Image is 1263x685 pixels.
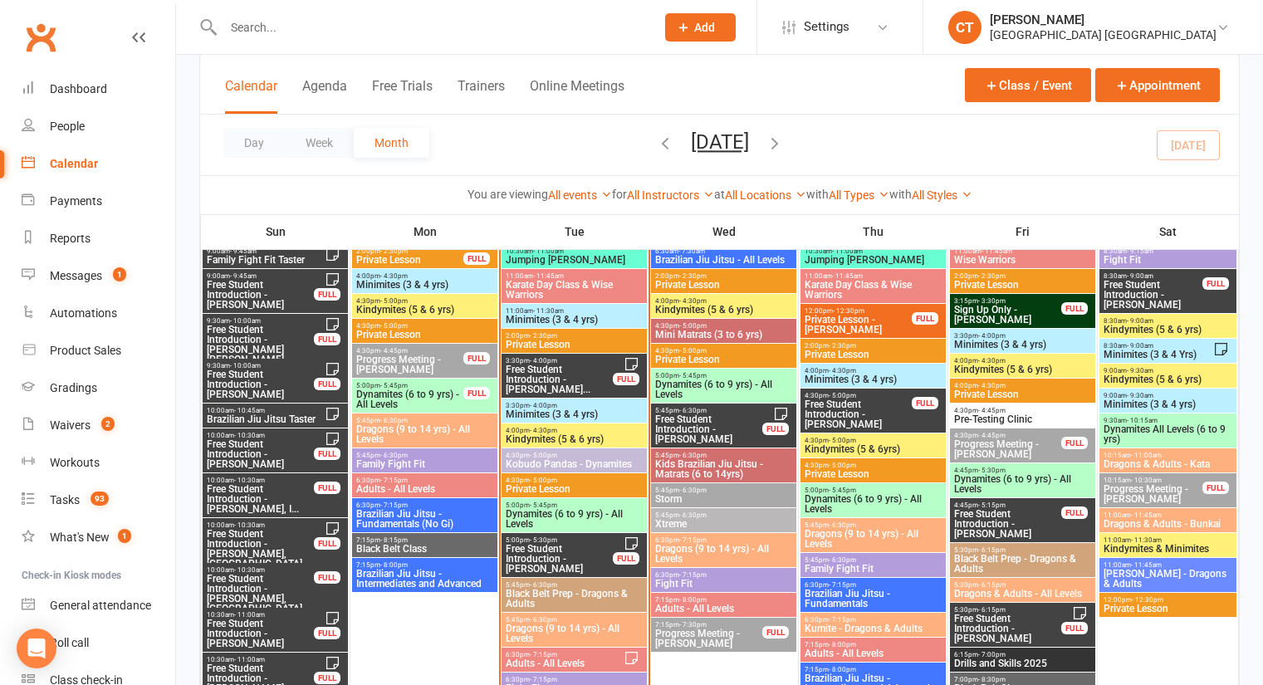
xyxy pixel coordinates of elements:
[654,280,793,290] span: Private Lesson
[505,280,644,300] span: Karate Day Class & Wise Warriors
[206,414,325,424] span: Brazilian Jiu Jitsu Taster
[1103,477,1203,484] span: 10:15am
[1127,392,1153,399] span: - 9:30am
[206,325,315,365] span: Free Student Introduction - [PERSON_NAME] [PERSON_NAME]...
[533,247,564,255] span: - 11:00am
[234,521,265,529] span: - 10:30am
[101,417,115,431] span: 2
[50,456,100,469] div: Workouts
[953,357,1092,365] span: 4:00pm
[1127,272,1153,280] span: - 9:00am
[314,288,340,301] div: FULL
[679,452,707,459] span: - 6:30pm
[355,255,464,265] span: Private Lesson
[1103,484,1203,504] span: Progress Meeting - [PERSON_NAME]
[22,71,175,108] a: Dashboard
[654,519,793,529] span: Xtreme
[953,340,1092,350] span: Minimites (3 & 4 yrs)
[804,342,942,350] span: 2:00pm
[691,130,749,154] button: [DATE]
[505,402,644,409] span: 3:30pm
[1202,482,1229,494] div: FULL
[654,452,793,459] span: 5:45pm
[533,272,564,280] span: - 11:45am
[22,220,175,257] a: Reports
[463,352,490,365] div: FULL
[548,188,612,202] a: All events
[530,536,557,544] span: - 5:30pm
[380,536,408,544] span: - 8:15pm
[953,332,1092,340] span: 3:30pm
[50,636,89,649] div: Roll call
[654,322,793,330] span: 4:30pm
[458,78,505,114] button: Trainers
[505,247,644,255] span: 10:30am
[654,487,793,494] span: 5:45pm
[953,280,1092,290] span: Private Lesson
[50,344,121,357] div: Product Sales
[230,247,257,255] span: - 9:45am
[978,382,1006,389] span: - 4:30pm
[380,247,408,255] span: - 2:30pm
[804,487,942,494] span: 5:00pm
[355,322,494,330] span: 4:30pm
[314,482,340,494] div: FULL
[206,362,315,369] span: 9:30am
[1103,280,1203,310] span: Free Student Introduction - [PERSON_NAME]
[230,317,261,325] span: - 10:00am
[953,502,1062,509] span: 4:45pm
[1103,255,1233,265] span: Fight Fit
[1127,367,1153,374] span: - 9:30am
[505,459,644,469] span: Kobudo Pandas - Dynamites
[50,120,85,133] div: People
[505,272,644,280] span: 11:00am
[1127,342,1153,350] span: - 9:00am
[505,315,644,325] span: Minimites (3 & 4 yrs)
[218,16,644,39] input: Search...
[829,342,856,350] span: - 2:30pm
[355,355,464,374] span: Progress Meeting - [PERSON_NAME]
[654,511,793,519] span: 5:45pm
[829,487,856,494] span: - 5:45pm
[463,387,490,399] div: FULL
[978,502,1006,509] span: - 5:15pm
[314,448,340,460] div: FULL
[665,13,736,42] button: Add
[953,389,1092,399] span: Private Lesson
[230,362,261,369] span: - 10:00am
[978,432,1006,439] span: - 4:45pm
[912,397,938,409] div: FULL
[1103,272,1203,280] span: 8:30am
[530,477,557,484] span: - 5:00pm
[1103,374,1233,384] span: Kindymites (5 & 6 yrs)
[679,372,707,379] span: - 5:45pm
[978,297,1006,305] span: - 3:30pm
[654,255,793,265] span: Brazilian Jiu Jitsu - All Levels
[679,297,707,305] span: - 4:30pm
[829,437,856,444] span: - 5:00pm
[762,423,789,435] div: FULL
[355,297,494,305] span: 4:30pm
[1103,417,1233,424] span: 9:30am
[804,529,942,549] span: Dragons (9 to 14 yrs) - All Levels
[355,536,494,544] span: 7:15pm
[1095,68,1220,102] button: Appointment
[206,407,325,414] span: 10:00am
[978,357,1006,365] span: - 4:30pm
[1103,247,1233,255] span: 8:30am
[22,295,175,332] a: Automations
[355,459,494,469] span: Family Fight Fit
[1061,506,1088,519] div: FULL
[1131,511,1162,519] span: - 11:45am
[1103,424,1233,444] span: Dynamites All Levels (6 to 9 yrs)
[613,373,639,385] div: FULL
[953,247,1092,255] span: 11:00am
[206,432,315,439] span: 10:00am
[804,350,942,360] span: Private Lesson
[978,467,1006,474] span: - 5:30pm
[654,414,763,444] span: Free Student Introduction - [PERSON_NAME]
[832,247,863,255] span: - 11:00am
[832,272,863,280] span: - 11:45am
[948,11,982,44] div: CT
[355,484,494,494] span: Adults - All Levels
